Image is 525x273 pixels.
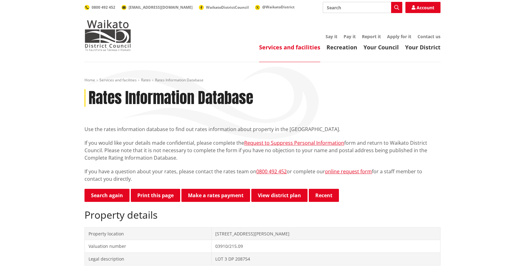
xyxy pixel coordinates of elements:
[84,78,441,83] nav: breadcrumb
[85,253,212,265] td: Legal description
[181,189,250,202] a: Make a rates payment
[244,139,344,146] a: Request to Suppress Personal Information
[199,5,249,10] a: WaikatoDistrictCouncil
[141,77,151,83] a: Rates
[85,240,212,253] td: Valuation number
[84,168,441,183] p: If you have a question about your rates, please contact the rates team on or complete our for a s...
[363,43,399,51] a: Your Council
[211,240,440,253] td: 03910/215.09
[84,189,130,202] a: Search again
[496,247,519,269] iframe: Messenger Launcher
[387,34,411,39] a: Apply for it
[84,139,441,162] p: If you would like your details made confidential, please complete the form and return to Waikato ...
[131,189,180,202] button: Print this page
[211,253,440,265] td: LOT 3 DP 208754
[362,34,381,39] a: Report it
[325,168,372,175] a: online request form
[326,43,357,51] a: Recreation
[92,5,115,10] span: 0800 492 452
[84,209,441,221] h2: Property details
[211,227,440,240] td: [STREET_ADDRESS][PERSON_NAME]
[255,4,294,10] a: @WaikatoDistrict
[155,77,203,83] span: Rates Information Database
[418,34,441,39] a: Contact us
[84,20,131,51] img: Waikato District Council - Te Kaunihera aa Takiwaa o Waikato
[262,4,294,10] span: @WaikatoDistrict
[326,34,337,39] a: Say it
[405,43,441,51] a: Your District
[323,2,402,13] input: Search input
[344,34,356,39] a: Pay it
[85,227,212,240] td: Property location
[84,77,95,83] a: Home
[84,5,115,10] a: 0800 492 452
[129,5,193,10] span: [EMAIL_ADDRESS][DOMAIN_NAME]
[251,189,308,202] a: View district plan
[256,168,287,175] a: 0800 492 452
[405,2,441,13] a: Account
[99,77,137,83] a: Services and facilities
[121,5,193,10] a: [EMAIL_ADDRESS][DOMAIN_NAME]
[206,5,249,10] span: WaikatoDistrictCouncil
[84,125,441,133] p: Use the rates information database to find out rates information about property in the [GEOGRAPHI...
[89,89,253,107] h1: Rates Information Database
[309,189,339,202] button: Recent
[259,43,320,51] a: Services and facilities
